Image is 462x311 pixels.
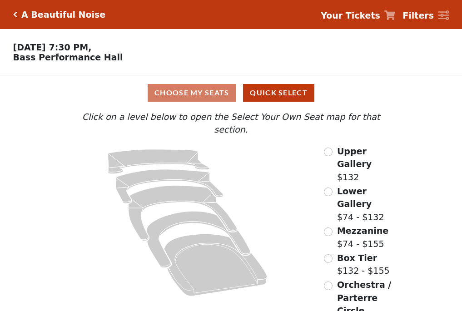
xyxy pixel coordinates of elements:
[21,10,105,20] h5: A Beautiful Noise
[337,185,398,224] label: $74 - $132
[337,226,388,236] span: Mezzanine
[13,11,17,18] a: Click here to go back to filters
[321,9,395,22] a: Your Tickets
[64,110,397,136] p: Click on a level below to open the Select Your Own Seat map for that section.
[402,9,449,22] a: Filters
[337,146,372,169] span: Upper Gallery
[337,252,390,277] label: $132 - $155
[402,10,434,20] strong: Filters
[321,10,380,20] strong: Your Tickets
[116,169,224,203] path: Lower Gallery - Seats Available: 157
[243,84,314,102] button: Quick Select
[164,234,268,296] path: Orchestra / Parterre Circle - Seats Available: 61
[337,186,372,209] span: Lower Gallery
[108,149,210,174] path: Upper Gallery - Seats Available: 163
[337,224,388,250] label: $74 - $155
[337,145,398,184] label: $132
[337,253,377,263] span: Box Tier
